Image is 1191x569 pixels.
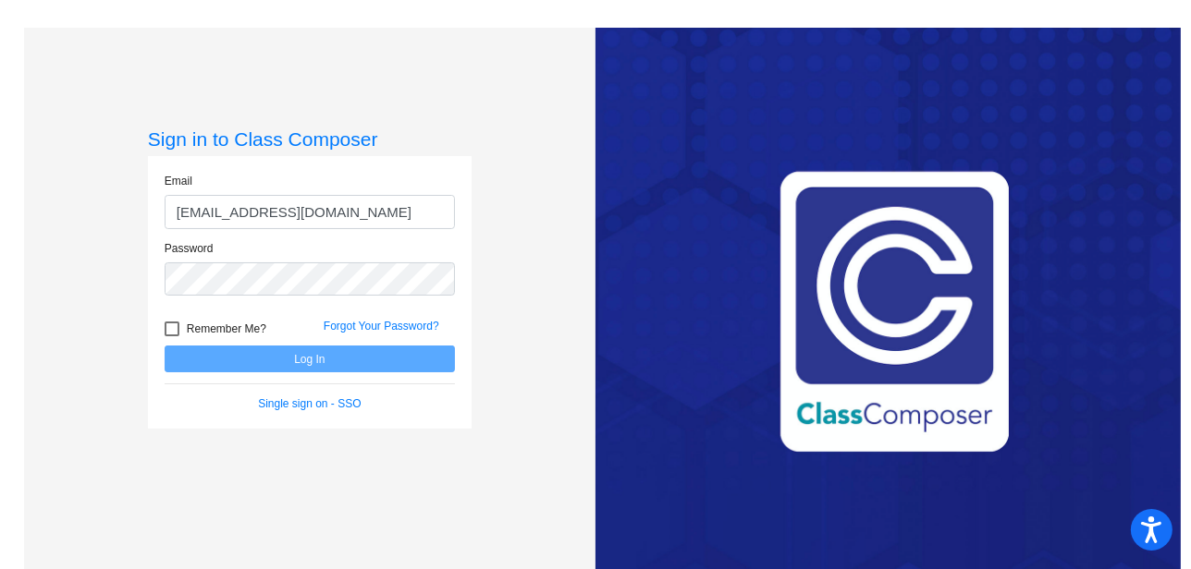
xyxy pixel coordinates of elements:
[148,127,472,151] h3: Sign in to Class Composer
[187,318,266,340] span: Remember Me?
[165,345,455,372] button: Log In
[258,397,361,410] a: Single sign on - SSO
[324,320,439,333] a: Forgot Your Password?
[165,240,214,257] label: Password
[165,173,192,189] label: Email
